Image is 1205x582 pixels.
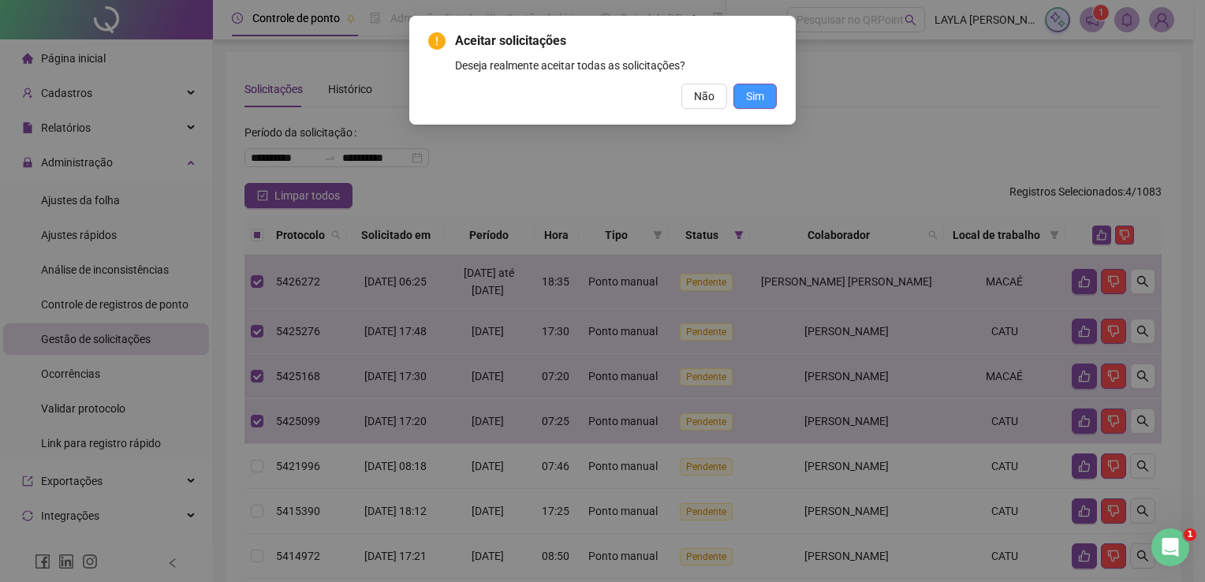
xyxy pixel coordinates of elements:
[733,84,777,109] button: Sim
[455,57,777,74] div: Deseja realmente aceitar todas as solicitações?
[746,88,764,105] span: Sim
[455,32,777,50] span: Aceitar solicitações
[1151,528,1189,566] iframe: Intercom live chat
[428,32,446,50] span: exclamation-circle
[681,84,727,109] button: Não
[694,88,714,105] span: Não
[1184,528,1196,541] span: 1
